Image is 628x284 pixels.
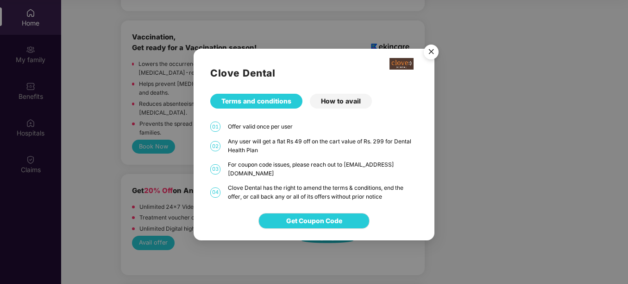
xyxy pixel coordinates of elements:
img: clove-dental%20png.png [389,58,414,70]
button: Get Coupon Code [258,213,370,228]
span: Get Coupon Code [286,215,342,226]
img: svg+xml;base64,PHN2ZyB4bWxucz0iaHR0cDovL3d3dy53My5vcmcvMjAwMC9zdmciIHdpZHRoPSI1NiIgaGVpZ2h0PSI1Ni... [418,40,444,66]
span: 02 [210,141,220,151]
span: 01 [210,122,220,132]
div: Clove Dental has the right to amend the terms & conditions, end the offer, or call back any or al... [228,184,418,201]
div: Terms and conditions [210,94,302,109]
div: Any user will get a flat Rs 49 off on the cart value of Rs. 299 for Dental Health Plan [228,137,418,155]
div: For coupon code issues, please reach out to [EMAIL_ADDRESS][DOMAIN_NAME] [228,161,418,178]
div: How to avail [310,94,372,109]
span: 03 [210,164,220,174]
span: 04 [210,187,220,198]
h2: Clove Dental [210,65,418,81]
div: Offer valid once per user [228,122,418,131]
button: Close [418,40,443,65]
